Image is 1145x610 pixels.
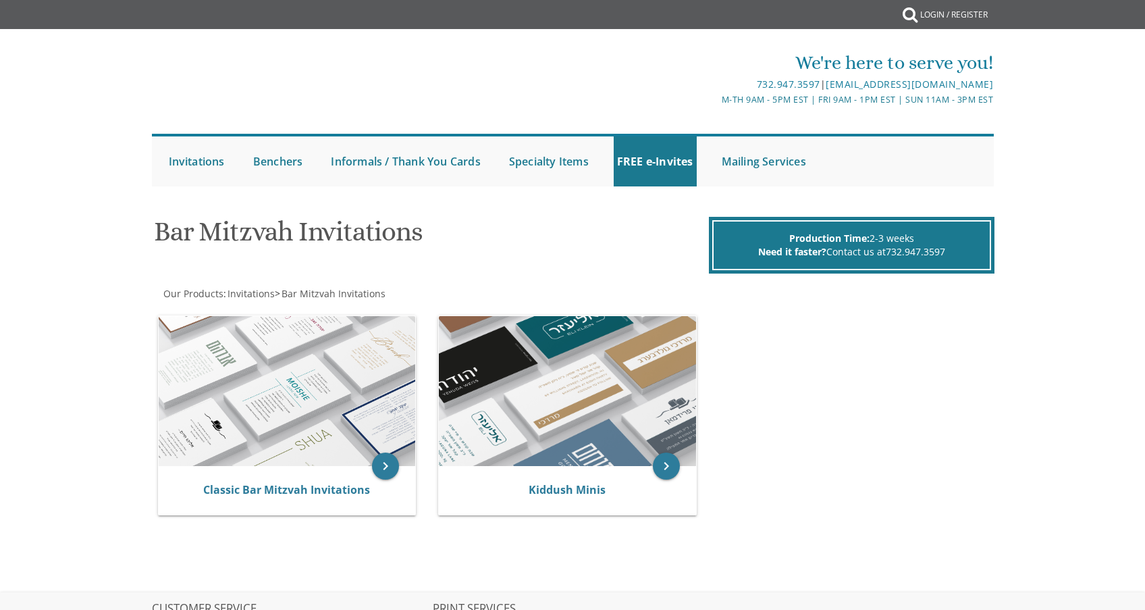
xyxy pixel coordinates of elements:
a: Benchers [250,136,307,186]
div: : [152,287,573,301]
span: > [275,287,385,300]
a: 732.947.3597 [757,78,820,91]
a: Bar Mitzvah Invitations [280,287,385,300]
a: FREE e-Invites [614,136,697,186]
a: Kiddush Minis [529,482,606,497]
a: Informals / Thank You Cards [327,136,483,186]
span: Need it faster? [758,245,826,258]
div: We're here to serve you! [433,49,993,76]
a: Invitations [226,287,275,300]
a: keyboard_arrow_right [653,453,680,480]
a: 732.947.3597 [886,245,945,258]
div: | [433,76,993,93]
img: Kiddush Minis [439,316,696,466]
a: Our Products [162,287,223,300]
span: Invitations [228,287,275,300]
img: Classic Bar Mitzvah Invitations [159,316,416,466]
a: Specialty Items [506,136,592,186]
a: Invitations [165,136,228,186]
div: M-Th 9am - 5pm EST | Fri 9am - 1pm EST | Sun 11am - 3pm EST [433,93,993,107]
a: Classic Bar Mitzvah Invitations [203,482,370,497]
div: 2-3 weeks Contact us at [712,220,991,270]
a: Mailing Services [718,136,809,186]
a: [EMAIL_ADDRESS][DOMAIN_NAME] [826,78,993,91]
span: Bar Mitzvah Invitations [282,287,385,300]
span: Production Time: [789,232,870,245]
a: keyboard_arrow_right [372,453,399,480]
h1: Bar Mitzvah Invitations [154,217,705,257]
